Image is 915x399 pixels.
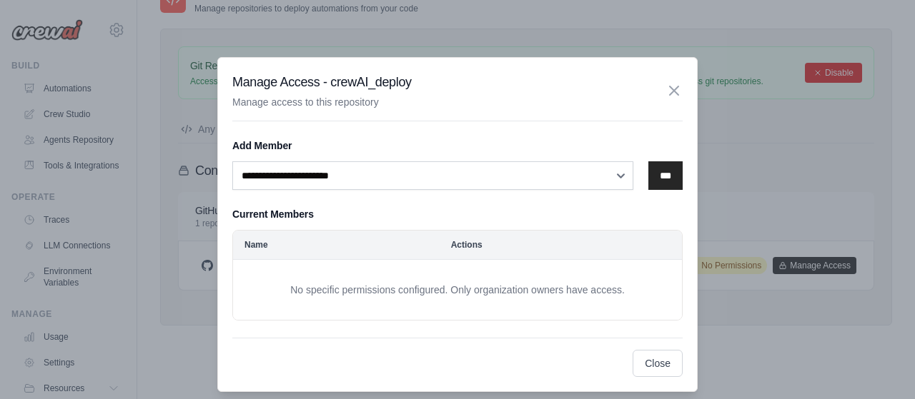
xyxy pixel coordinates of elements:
[233,260,682,320] td: No specific permissions configured. Only organization owners have access.
[844,330,915,399] div: Widget de chat
[440,231,682,260] th: Actions
[233,231,440,260] th: Name
[232,138,683,153] h5: Add Member
[232,72,412,92] h3: Manage Access - crewAI_deploy
[232,207,683,221] h5: Current Members
[232,95,412,109] p: Manage access to this repository
[844,330,915,399] iframe: Chat Widget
